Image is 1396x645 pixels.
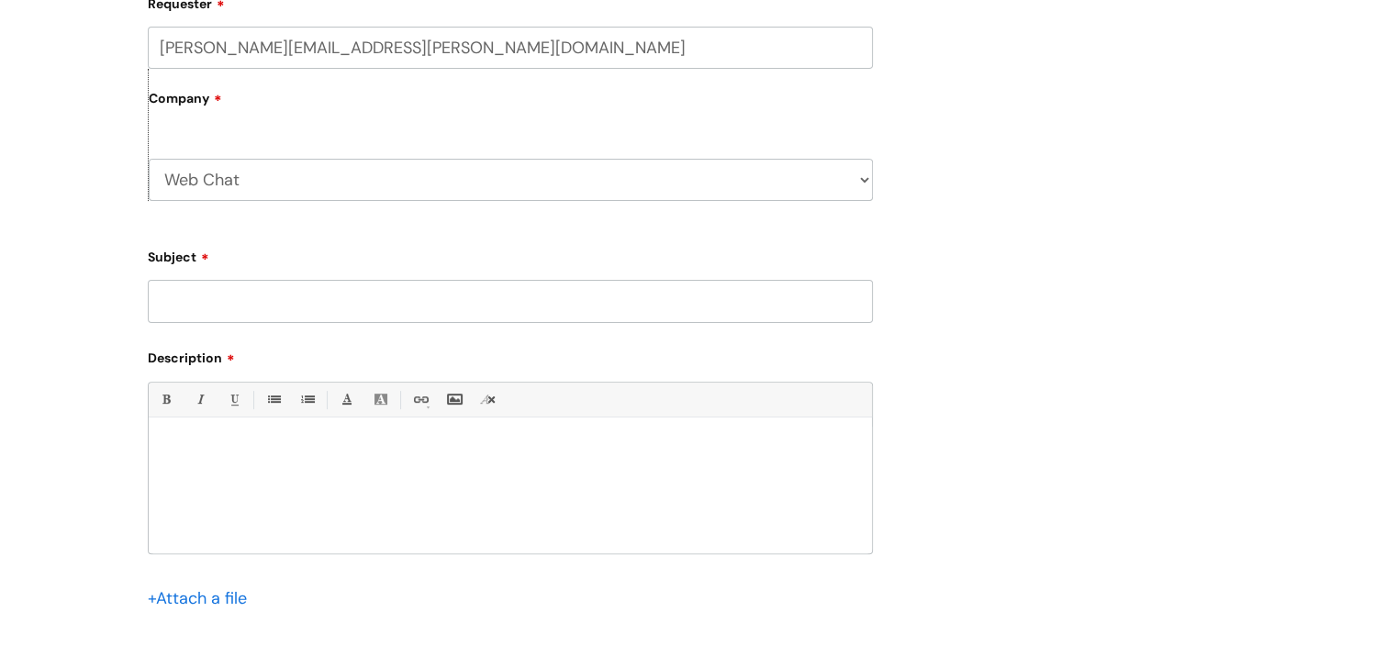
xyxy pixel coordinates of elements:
a: Link [408,388,431,411]
div: Attach a file [148,584,258,613]
a: Insert Image... [442,388,465,411]
a: Italic (Ctrl-I) [188,388,211,411]
a: Font Color [335,388,358,411]
label: Company [149,84,873,126]
label: Description [148,344,873,366]
a: 1. Ordered List (Ctrl-Shift-8) [296,388,318,411]
a: Underline(Ctrl-U) [222,388,245,411]
a: Back Color [369,388,392,411]
input: Email [148,27,873,69]
a: Bold (Ctrl-B) [154,388,177,411]
a: • Unordered List (Ctrl-Shift-7) [262,388,285,411]
label: Subject [148,243,873,265]
a: Remove formatting (Ctrl-\) [476,388,499,411]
